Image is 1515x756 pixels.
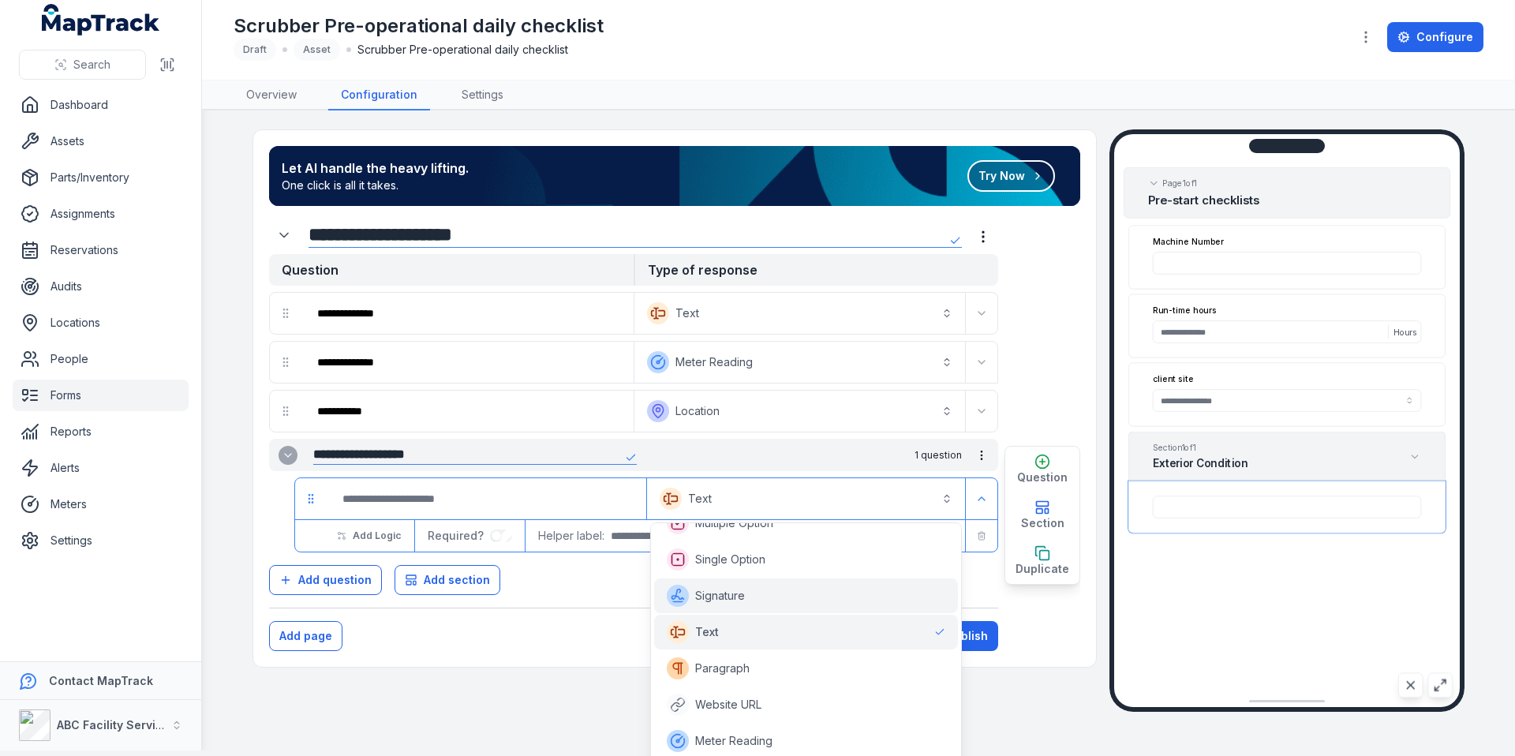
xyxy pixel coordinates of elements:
[695,552,765,567] span: Single Option
[695,661,750,676] span: Paragraph
[695,733,772,749] span: Meter Reading
[695,697,761,713] span: Website URL
[650,481,962,516] button: Text
[695,588,745,604] span: Signature
[695,515,773,531] span: Multiple Option
[695,624,719,640] span: Text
